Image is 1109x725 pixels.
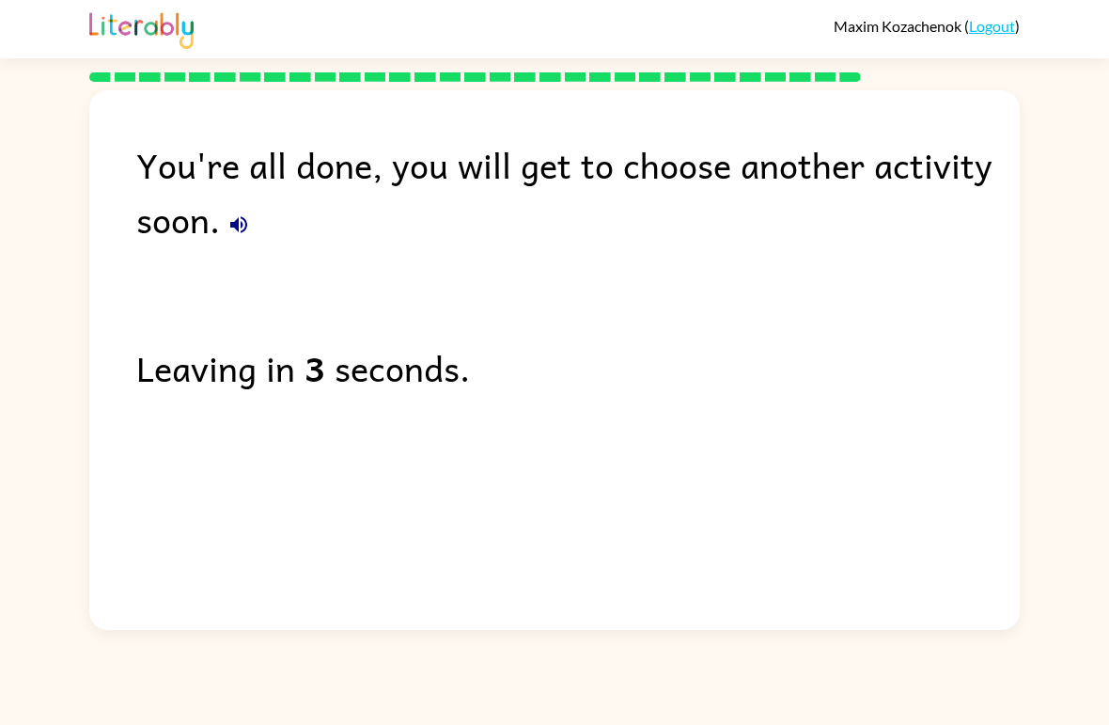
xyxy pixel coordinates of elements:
img: Literably [89,8,194,49]
b: 3 [305,340,325,395]
a: Logout [969,17,1015,35]
span: Maxim Kozachenok [834,17,964,35]
div: ( ) [834,17,1020,35]
div: You're all done, you will get to choose another activity soon. [136,137,1020,246]
div: Leaving in seconds. [136,340,1020,395]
